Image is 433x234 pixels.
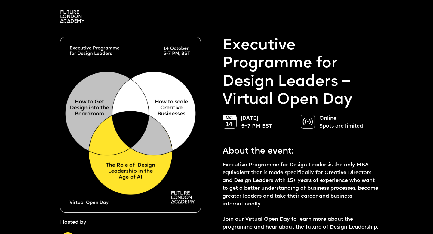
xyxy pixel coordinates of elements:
p: is the only MBA equivalent that is made specifically for Creative Directors and Design Leaders wi... [223,161,379,231]
p: Hosted by [60,219,86,226]
p: Online Spots are limited [319,115,373,130]
p: Executive Programme for Design Leaders – Virtual Open Day [223,37,379,109]
img: A logo saying in 3 lines: Future London Academy [60,10,84,23]
p: [DATE] 5–7 PM BST [241,115,295,130]
a: Executive Programme for Design Leaders [223,162,329,168]
p: About the event: [223,142,379,158]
